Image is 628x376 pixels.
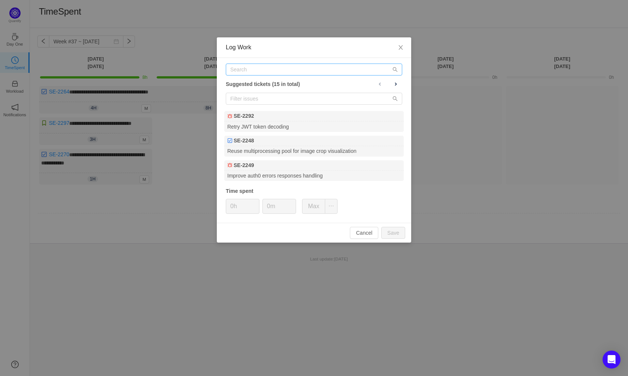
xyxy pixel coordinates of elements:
[226,93,402,105] input: Filter issues
[302,199,325,214] button: Max
[227,163,233,168] img: Bug
[390,37,411,58] button: Close
[226,79,402,89] div: Suggested tickets (15 in total)
[226,187,402,195] div: Time spent
[392,96,398,101] i: icon: search
[226,64,402,75] input: Search
[234,161,254,169] b: SE-2249
[227,114,233,119] img: Bug
[224,121,404,132] div: Retry JWT token decoding
[398,44,404,50] i: icon: close
[234,112,254,120] b: SE-2292
[381,227,405,239] button: Save
[234,137,254,145] b: SE-2248
[224,171,404,181] div: Improve auth0 errors responses handling
[392,67,398,72] i: icon: search
[350,227,378,239] button: Cancel
[226,43,402,52] div: Log Work
[325,199,338,214] button: icon: ellipsis
[224,146,404,156] div: Reuse multiprocessing pool for image crop visualization
[227,138,233,143] img: Task
[603,351,621,369] div: Open Intercom Messenger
